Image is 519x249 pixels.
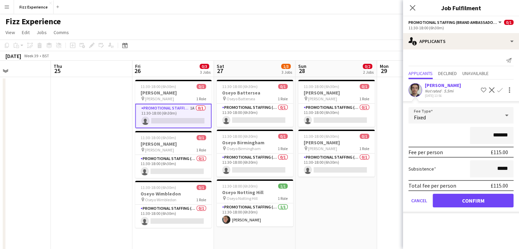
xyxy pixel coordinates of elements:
span: 1 Role [278,96,288,101]
button: Cancel [408,194,430,207]
app-job-card: 11:30-18:00 (6h30m)0/1Oseyo Wimbledon Oseyo Wimbledon1 RolePromotional Staffing (Brand Ambassador... [135,181,212,228]
app-card-role: Promotional Staffing (Brand Ambassadors)0/111:30-18:00 (6h30m) [135,205,212,228]
h3: Oseyo Battersea [217,90,293,96]
app-card-role: Promotional Staffing (Brand Ambassadors)0/111:30-18:00 (6h30m) [217,104,293,127]
div: 11:30-18:00 (6h30m) [408,25,514,30]
span: 0/1 [360,134,369,139]
span: 11:30-18:00 (6h30m) [141,135,176,140]
app-job-card: 11:30-18:00 (6h30m)1/1Oseyo Notting Hill Oseyo Notting Hill1 RolePromotional Staffing (Brand Amba... [217,179,293,226]
span: 1 Role [196,96,206,101]
span: [PERSON_NAME] [308,96,337,101]
span: 11:30-18:00 (6h30m) [222,184,258,189]
div: Total fee per person [408,182,456,189]
h3: [PERSON_NAME] [298,140,375,146]
span: Week 39 [23,53,40,58]
span: Oseyo Wimbledon [145,197,176,202]
span: Thu [54,63,62,69]
span: Mon [380,63,389,69]
div: £115.00 [491,149,508,156]
button: Fizz Experience [14,0,54,14]
span: Sat [217,63,224,69]
span: [PERSON_NAME] [145,147,174,152]
h3: [PERSON_NAME] [298,90,375,96]
span: 11:30-18:00 (6h30m) [222,134,258,139]
h3: Job Fulfilment [403,3,519,12]
div: [DATE] [5,53,21,59]
span: Fixed [414,114,426,121]
app-job-card: 11:30-18:00 (6h30m)0/1[PERSON_NAME] [PERSON_NAME]1 RolePromotional Staffing (Brand Ambassadors)0/... [298,80,375,127]
app-card-role: Promotional Staffing (Brand Ambassadors)1A0/111:30-18:00 (6h30m) [135,104,212,128]
span: 1 Role [196,197,206,202]
span: 0/1 [197,84,206,89]
span: Jobs [37,29,47,35]
span: [PERSON_NAME] [308,146,337,151]
a: Comms [51,28,72,37]
span: 0/1 [278,84,288,89]
span: 1 Role [278,146,288,151]
app-job-card: 11:30-18:00 (6h30m)0/1[PERSON_NAME] [PERSON_NAME]1 RolePromotional Staffing (Brand Ambassadors)0/... [135,131,212,178]
h3: [PERSON_NAME] [135,141,212,147]
div: BST [42,53,49,58]
span: 0/1 [197,135,206,140]
span: 11:30-18:00 (6h30m) [222,84,258,89]
span: 1 Role [196,147,206,152]
div: 5.5mi [443,88,455,93]
span: [PERSON_NAME] [145,96,174,101]
span: Oseyo Battersea [227,96,255,101]
button: Promotional Staffing (Brand Ambassadors) [408,20,503,25]
app-card-role: Promotional Staffing (Brand Ambassadors)0/111:30-18:00 (6h30m) [298,153,375,177]
span: Sun [298,63,306,69]
span: 1 Role [359,96,369,101]
span: View [5,29,15,35]
div: £115.00 [491,182,508,189]
span: 1 Role [278,196,288,201]
a: Jobs [34,28,49,37]
app-job-card: 11:30-18:00 (6h30m)0/1Oseyo Battersea Oseyo Battersea1 RolePromotional Staffing (Brand Ambassador... [217,80,293,127]
button: Confirm [433,194,514,207]
app-card-role: Promotional Staffing (Brand Ambassadors)0/111:30-18:00 (6h30m) [217,153,293,177]
span: Promotional Staffing (Brand Ambassadors) [408,20,497,25]
div: Applicants [403,33,519,49]
h3: Oseyo Wimbledon [135,191,212,197]
span: 0/1 [504,20,514,25]
span: 1 Role [359,146,369,151]
span: 25 [53,67,62,75]
span: 0/3 [200,64,209,69]
span: 11:30-18:00 (6h30m) [141,84,176,89]
div: Fee per person [408,149,443,156]
h3: Oseyo Birmingham [217,140,293,146]
span: 11:30-18:00 (6h30m) [304,134,339,139]
span: 26 [134,67,141,75]
span: 27 [216,67,224,75]
span: Fri [135,63,141,69]
app-job-card: 11:30-18:00 (6h30m)0/1[PERSON_NAME] [PERSON_NAME]1 RolePromotional Staffing (Brand Ambassadors)0/... [298,130,375,177]
span: 1/3 [281,64,291,69]
span: 11:30-18:00 (6h30m) [141,185,176,190]
div: 3 Jobs [200,70,211,75]
span: 0/2 [363,64,372,69]
span: Oseyo Notting Hill [227,196,258,201]
app-job-card: 11:30-18:00 (6h30m)0/1[PERSON_NAME] [PERSON_NAME]1 RolePromotional Staffing (Brand Ambassadors)1A... [135,80,212,128]
app-card-role: Promotional Staffing (Brand Ambassadors)1/111:30-18:00 (6h30m)[PERSON_NAME] [217,203,293,226]
span: Declined [438,71,457,76]
span: 29 [379,67,389,75]
a: Edit [19,28,32,37]
a: View [3,28,18,37]
span: Applicants [408,71,433,76]
span: 0/1 [197,185,206,190]
div: [PERSON_NAME] [425,82,461,88]
app-card-role: Promotional Staffing (Brand Ambassadors)0/111:30-18:00 (6h30m) [298,104,375,127]
app-job-card: 11:30-18:00 (6h30m)0/1Oseyo Birmingham Oseyo Birmingham1 RolePromotional Staffing (Brand Ambassad... [217,130,293,177]
h3: [PERSON_NAME] [135,90,212,96]
div: 2 Jobs [363,70,374,75]
div: Not rated [425,88,443,93]
span: 0/1 [278,134,288,139]
div: [DATE] 13:56 [425,93,461,98]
